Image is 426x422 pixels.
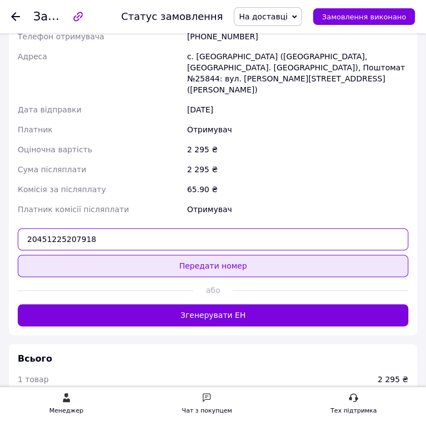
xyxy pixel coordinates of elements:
div: 2 295 ₴ [185,159,410,179]
div: Отримувач [185,120,410,140]
input: Номер експрес-накладної [18,228,408,250]
span: або [193,285,233,296]
div: 65.90 ₴ [185,179,410,199]
span: 1 товар [18,375,49,384]
div: Отримувач [185,199,410,219]
button: Згенерувати ЕН [18,304,408,326]
div: с. [GEOGRAPHIC_DATA] ([GEOGRAPHIC_DATA], [GEOGRAPHIC_DATA]. [GEOGRAPHIC_DATA]), Поштомат №25844: ... [185,47,410,100]
span: Замовлення виконано [322,13,406,21]
button: Передати номер [18,255,408,277]
span: Адреса [18,52,47,61]
span: Платник [18,125,53,134]
span: Комісія за післяплату [18,185,106,194]
span: Дата відправки [18,105,81,114]
div: [DATE] [185,100,410,120]
div: Менеджер [49,405,83,416]
span: Замовлення [33,10,107,23]
span: Всього [18,353,52,364]
span: Оціночна вартість [18,145,92,154]
span: Телефон отримувача [18,32,104,41]
div: 2 295 ₴ [378,374,408,385]
div: 2 295 ₴ [185,140,410,159]
div: Тех підтримка [330,405,377,416]
div: Повернутися назад [11,11,20,22]
span: Платник комісії післяплати [18,205,129,214]
div: Чат з покупцем [182,405,232,416]
div: Статус замовлення [121,11,223,22]
span: Сума післяплати [18,165,86,174]
div: [PHONE_NUMBER] [185,27,410,47]
span: На доставці [239,12,288,21]
button: Замовлення виконано [313,8,415,25]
